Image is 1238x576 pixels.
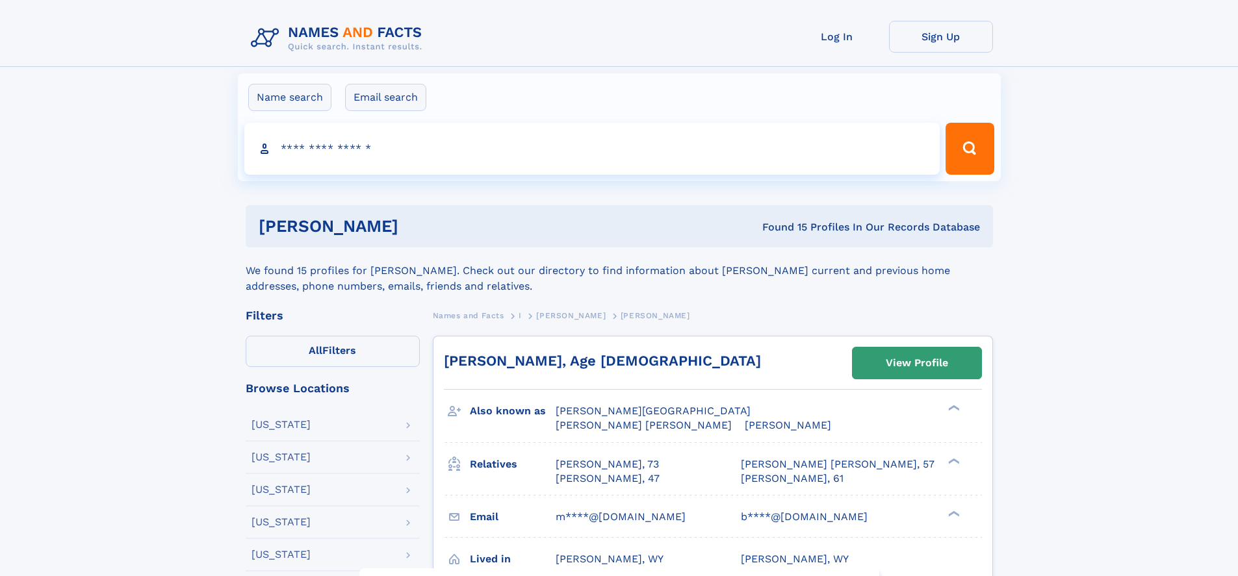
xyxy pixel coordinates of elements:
label: Name search [248,84,331,111]
div: [US_STATE] [251,517,311,527]
div: [US_STATE] [251,484,311,495]
h1: [PERSON_NAME] [259,218,580,234]
a: [PERSON_NAME], Age [DEMOGRAPHIC_DATA] [444,353,761,369]
span: All [309,344,322,357]
a: I [519,307,522,323]
div: [US_STATE] [251,549,311,560]
span: [PERSON_NAME] [536,311,606,320]
a: View Profile [853,347,981,379]
div: ❯ [945,509,961,518]
a: [PERSON_NAME] [PERSON_NAME], 57 [741,457,935,471]
a: [PERSON_NAME], 47 [556,471,660,486]
div: ❯ [945,457,961,465]
div: View Profile [886,348,948,378]
label: Email search [345,84,426,111]
h3: Lived in [470,548,556,570]
button: Search Button [946,123,994,175]
span: [PERSON_NAME], WY [741,553,849,565]
div: Found 15 Profiles In Our Records Database [580,220,980,234]
div: [US_STATE] [251,419,311,430]
div: Filters [246,310,420,321]
span: I [519,311,522,320]
div: ❯ [945,404,961,412]
a: Names and Facts [433,307,504,323]
div: Browse Locations [246,382,420,394]
a: Sign Up [889,21,993,53]
h3: Email [470,506,556,528]
img: Logo Names and Facts [246,21,433,56]
span: [PERSON_NAME], WY [556,553,664,565]
span: [PERSON_NAME] [621,311,690,320]
div: [US_STATE] [251,452,311,462]
span: [PERSON_NAME][GEOGRAPHIC_DATA] [556,405,751,417]
h3: Also known as [470,400,556,422]
a: Log In [785,21,889,53]
span: [PERSON_NAME] [745,419,831,431]
h3: Relatives [470,453,556,475]
label: Filters [246,336,420,367]
input: search input [244,123,940,175]
a: [PERSON_NAME] [536,307,606,323]
a: [PERSON_NAME], 61 [741,471,844,486]
div: We found 15 profiles for [PERSON_NAME]. Check out our directory to find information about [PERSON... [246,247,993,294]
a: [PERSON_NAME], 73 [556,457,659,471]
span: [PERSON_NAME] [PERSON_NAME] [556,419,732,431]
